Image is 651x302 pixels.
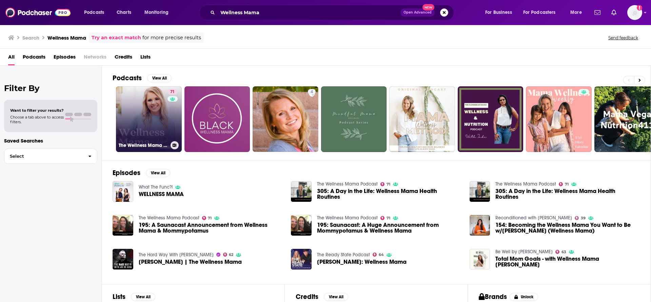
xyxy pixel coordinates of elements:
a: Podcasts [23,51,45,65]
span: For Podcasters [523,8,556,17]
span: Charts [117,8,131,17]
span: Open Advanced [403,11,432,14]
img: 195: Saunacast: A Huge Announcement from Mommypotamus & Wellness Mama [291,215,312,236]
img: Podchaser - Follow, Share and Rate Podcasts [5,6,71,19]
a: 71 [202,216,212,220]
a: 154: Becoming the Wellness Mama You Want to Be w/Katie Wells (Wellness Mama) [495,222,640,234]
a: 4 [253,86,318,152]
img: WELLNESS MAMA [113,181,133,202]
p: Saved Searches [4,137,97,144]
span: Networks [84,51,106,65]
span: More [570,8,582,17]
a: The Hard Way With Joe De Sena [139,252,214,258]
h3: Search [22,35,39,41]
a: 71 [559,182,569,186]
button: View All [146,169,170,177]
a: Credits [115,51,132,65]
a: EpisodesView All [113,169,170,177]
span: 62 [229,253,233,256]
a: 305: A Day in the Life: Wellness Mama Health Routines [317,188,461,200]
a: The Wellness Mama Podcast [139,215,199,221]
button: Send feedback [606,35,640,41]
span: [PERSON_NAME]: Wellness Mama [317,259,407,265]
button: Open AdvancedNew [400,8,435,17]
img: Total Mom Goals - with Wellness Mama Katie Wells [470,249,490,269]
span: Monitoring [144,8,169,17]
span: 71 [387,217,390,220]
a: Katie Wells | The Wellness Mama [139,259,242,265]
span: New [422,4,435,10]
a: 195: Saunacast: A Huge Announcement from Mommypotamus & Wellness Mama [317,222,461,234]
span: 71 [170,89,175,95]
a: CreditsView All [296,293,348,301]
a: 64 [373,253,384,257]
a: Total Mom Goals - with Wellness Mama Katie Wells [495,256,640,267]
button: open menu [566,7,590,18]
img: 305: A Day in the Life: Wellness Mama Health Routines [291,181,312,202]
a: PodcastsView All [113,74,172,82]
span: For Business [485,8,512,17]
a: Be Well by Kelly Leveque [495,249,553,255]
span: Choose a tab above to access filters. [10,115,64,124]
span: 71 [208,217,212,220]
a: 154: Becoming the Wellness Mama You Want to Be w/Katie Wells (Wellness Mama) [470,215,490,236]
a: 305: A Day in the Life: Wellness Mama Health Routines [495,188,640,200]
button: View All [131,293,155,301]
a: Episodes [54,51,76,65]
span: 39 [581,217,586,220]
a: Reconditioned with Lauren Vaknine [495,215,572,221]
span: [PERSON_NAME] | The Wellness Mama [139,259,242,265]
a: 305: A Day in the Life: Wellness Mama Health Routines [470,181,490,202]
a: 39 [575,216,586,220]
a: 71The Wellness Mama Podcast [116,86,182,152]
button: View All [147,74,172,82]
a: Katie Wells: Wellness Mama [317,259,407,265]
button: open menu [79,7,113,18]
a: What The Func?! [139,184,173,190]
h2: Lists [113,293,125,301]
h2: Filter By [4,83,97,93]
img: Katie Wells: Wellness Mama [291,249,312,269]
span: Podcasts [84,8,104,17]
button: Select [4,149,97,164]
img: Katie Wells | The Wellness Mama [113,249,133,269]
button: open menu [519,7,566,18]
span: for more precise results [142,34,201,42]
img: User Profile [627,5,642,20]
button: Show profile menu [627,5,642,20]
h3: The Wellness Mama Podcast [119,143,168,148]
a: All [8,51,15,65]
span: 4 [311,89,313,95]
h2: Credits [296,293,318,301]
a: WELLNESS MAMA [139,191,184,197]
a: 71 [380,182,390,186]
a: Try an exact match [92,34,141,42]
a: 71 [167,89,177,94]
div: Search podcasts, credits, & more... [205,5,460,20]
span: 63 [561,251,566,254]
svg: Add a profile image [637,5,642,10]
a: Show notifications dropdown [609,7,619,18]
img: 195: A Saunacast Announcement from Wellness Mama & Mommypotamus [113,215,133,236]
span: Total Mom Goals - with Wellness Mama [PERSON_NAME] [495,256,640,267]
span: 71 [565,183,569,186]
a: 195: A Saunacast Announcement from Wellness Mama & Mommypotamus [139,222,283,234]
h2: Podcasts [113,74,142,82]
button: Unlock [510,293,538,301]
a: Lists [140,51,151,65]
a: The Ready State Podcast [317,252,370,258]
a: 62 [223,253,234,257]
a: ListsView All [113,293,155,301]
